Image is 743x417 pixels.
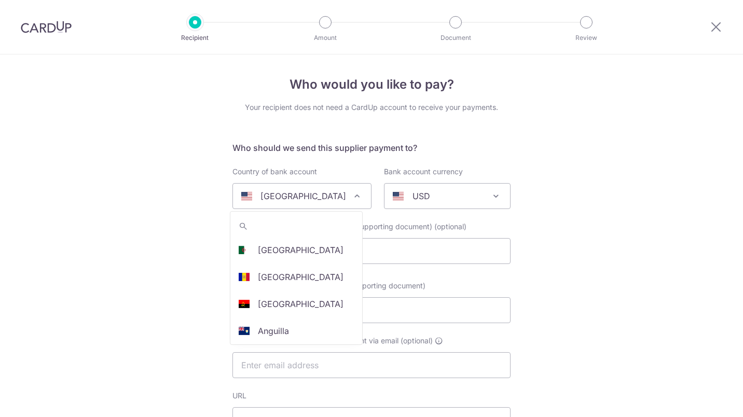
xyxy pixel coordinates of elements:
span: United States [233,184,371,208]
span: USD [384,184,510,208]
p: [GEOGRAPHIC_DATA] [258,271,343,283]
input: Enter email address [232,352,511,378]
label: Country of bank account [232,166,317,177]
label: URL [232,391,246,401]
p: [GEOGRAPHIC_DATA] [260,190,346,202]
p: Document [417,33,494,43]
p: USD [412,190,430,202]
h4: Who would you like to pay? [232,75,511,94]
img: CardUp [21,21,72,33]
p: Review [548,33,625,43]
div: Your recipient does not need a CardUp account to receive your payments. [232,102,511,113]
label: Bank account currency [384,166,463,177]
p: [GEOGRAPHIC_DATA] [258,298,343,310]
span: United States [232,183,371,209]
h5: Who should we send this supplier payment to? [232,142,511,154]
span: USD [384,183,511,209]
p: Anguilla [258,325,289,337]
p: [GEOGRAPHIC_DATA] [258,244,343,256]
span: (optional) [434,221,466,232]
p: Amount [287,33,364,43]
p: Recipient [157,33,233,43]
